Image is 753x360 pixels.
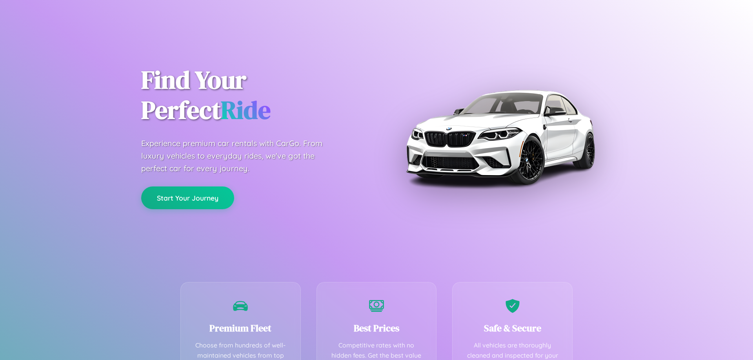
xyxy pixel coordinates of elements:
[464,322,560,335] h3: Safe & Secure
[193,322,289,335] h3: Premium Fleet
[402,39,598,235] img: Premium BMW car rental vehicle
[221,93,271,127] span: Ride
[141,137,337,175] p: Experience premium car rentals with CarGo. From luxury vehicles to everyday rides, we've got the ...
[329,322,425,335] h3: Best Prices
[141,186,234,209] button: Start Your Journey
[141,65,365,125] h1: Find Your Perfect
